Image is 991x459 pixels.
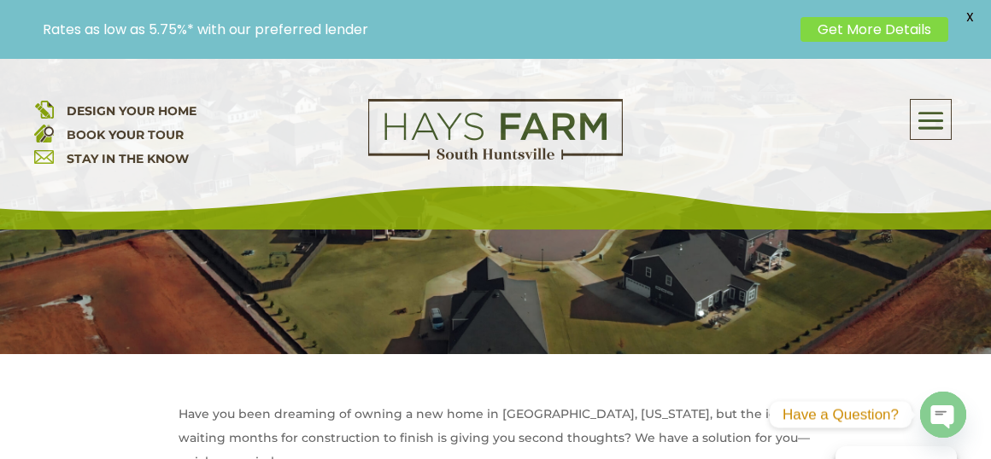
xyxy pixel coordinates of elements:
[368,99,623,160] img: Logo
[957,4,982,30] span: X
[67,151,189,166] a: STAY IN THE KNOW
[368,148,623,164] a: hays farm homes huntsville development
[43,21,792,38] p: Rates as low as 5.75%* with our preferred lender
[800,17,948,42] a: Get More Details
[67,103,196,119] a: DESIGN YOUR HOME
[34,123,54,142] img: book your home tour
[34,99,54,119] img: design your home
[67,127,184,142] a: BOOK YOUR TOUR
